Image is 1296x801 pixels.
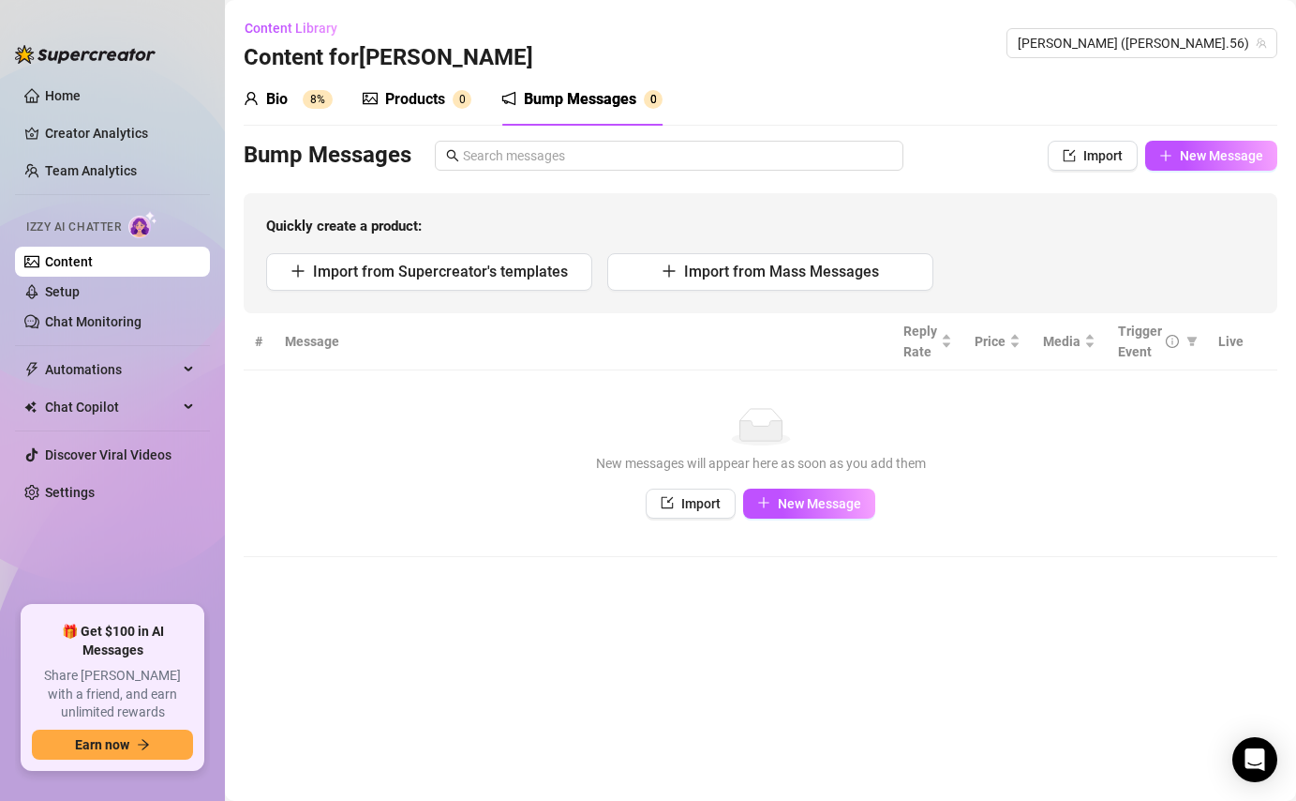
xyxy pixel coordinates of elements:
sup: 8% [303,90,333,109]
sup: 0 [644,90,663,109]
span: Import [681,496,721,511]
img: logo-BBDzfeDw.svg [15,45,156,64]
button: New Message [1145,141,1277,171]
strong: Quickly create a product: [266,218,422,234]
button: New Message [743,489,875,519]
span: import [661,496,674,509]
a: Content [45,254,93,269]
a: Home [45,88,81,103]
span: Earn now [75,737,129,752]
span: Jamie (jamielee.56) [1018,29,1266,57]
h3: Bump Messages [244,141,411,171]
span: thunderbolt [24,362,39,377]
span: Reply Rate [903,321,937,362]
span: notification [501,91,516,106]
span: Media [1043,331,1080,352]
span: Import from Mass Messages [684,263,879,280]
span: plus [662,264,677,279]
img: AI Chatter [128,211,157,238]
th: Reply Rate [892,313,963,370]
a: Chat Monitoring [45,314,142,329]
button: Import from Supercreator's templates [266,253,592,291]
span: Izzy AI Chatter [26,219,121,236]
div: Open Intercom Messenger [1232,737,1277,782]
th: Price [963,313,1032,370]
div: Bump Messages [524,88,636,111]
span: plus [757,496,770,509]
span: search [446,149,459,162]
span: filter [1183,317,1201,366]
a: Setup [45,284,80,299]
button: Earn nowarrow-right [32,730,193,760]
span: picture [363,91,378,106]
span: New Message [778,496,861,511]
span: arrow-right [137,738,150,751]
a: Team Analytics [45,163,137,178]
div: New messages will appear here as soon as you add them [262,453,1259,474]
a: Settings [45,485,95,500]
a: Creator Analytics [45,118,195,148]
button: Import [646,489,736,519]
span: team [1256,38,1267,49]
sup: 0 [453,90,471,109]
div: Products [385,88,445,111]
span: plus [1159,149,1172,162]
th: Media [1032,313,1107,370]
h3: Content for [PERSON_NAME] [244,43,533,73]
div: Bio [266,88,288,111]
th: Live [1207,313,1255,370]
span: New Message [1180,148,1263,163]
span: info-circle [1166,335,1179,348]
span: user [244,91,259,106]
span: Import [1083,148,1123,163]
button: Content Library [244,13,352,43]
th: Message [274,313,892,370]
span: Chat Copilot [45,392,178,422]
span: filter [1186,336,1198,347]
a: Discover Viral Videos [45,447,171,462]
span: 🎁 Get $100 in AI Messages [32,623,193,659]
span: Share [PERSON_NAME] with a friend, and earn unlimited rewards [32,667,193,722]
img: Chat Copilot [24,400,37,414]
span: Import from Supercreator's templates [313,263,568,280]
span: Price [975,331,1006,352]
span: Trigger Event [1118,321,1162,362]
button: Import from Mass Messages [607,253,933,291]
span: import [1063,149,1076,162]
th: # [244,313,274,370]
span: plus [290,264,305,279]
span: Content Library [245,21,337,36]
input: Search messages [463,145,892,166]
button: Import [1048,141,1138,171]
span: Automations [45,355,178,385]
